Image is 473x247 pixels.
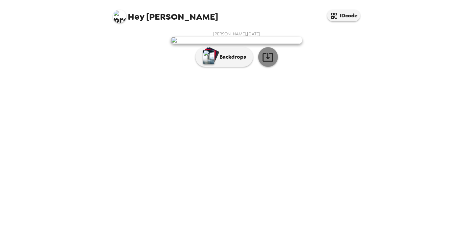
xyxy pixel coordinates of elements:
span: [PERSON_NAME] , [DATE] [213,31,260,37]
img: user [171,37,302,44]
button: Backdrops [195,47,253,67]
img: profile pic [113,10,126,23]
span: Hey [128,11,144,23]
p: Backdrops [216,53,246,61]
span: [PERSON_NAME] [113,7,218,21]
button: IDcode [327,10,360,21]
